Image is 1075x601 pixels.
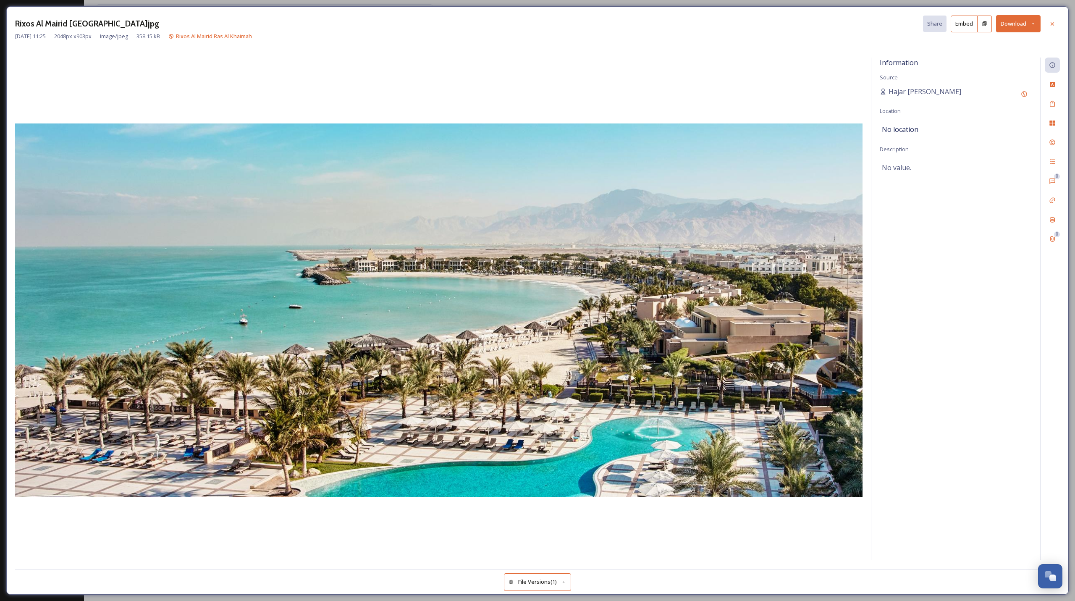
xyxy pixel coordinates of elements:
[136,32,160,40] span: 358.15 kB
[1038,564,1062,588] button: Open Chat
[15,123,863,497] img: 3E798FB4-2FAC-4373-A56E619F4CF2015C.jpg
[15,32,46,40] span: [DATE] 11:25
[504,573,571,591] button: File Versions(1)
[100,32,128,40] span: image/jpeg
[880,73,898,81] span: Source
[54,32,92,40] span: 2048 px x 903 px
[15,18,159,30] h3: Rixos Al Mairid [GEOGRAPHIC_DATA]jpg
[1054,173,1060,179] div: 0
[1054,231,1060,237] div: 0
[880,58,918,67] span: Information
[951,16,978,32] button: Embed
[882,124,918,134] span: No location
[882,163,911,173] span: No value.
[923,16,947,32] button: Share
[889,87,961,97] span: Hajar [PERSON_NAME]
[880,145,909,153] span: Description
[996,15,1041,32] button: Download
[880,107,901,115] span: Location
[176,32,252,40] span: Rixos Al Mairid Ras Al Khaimah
